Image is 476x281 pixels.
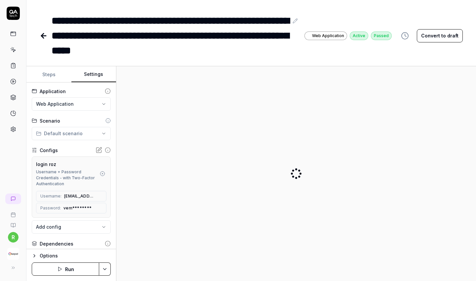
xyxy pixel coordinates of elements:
[40,252,111,260] div: Options
[417,29,463,42] button: Convert to draft
[371,31,392,40] div: Passed
[40,205,61,211] span: Password:
[36,161,99,168] div: login roz
[36,130,83,137] div: Default scenario
[3,217,23,228] a: Documentation
[3,207,23,217] a: Book a call with us
[397,29,413,42] button: View version history
[32,252,111,260] button: Options
[36,100,74,107] span: Web Application
[8,232,19,243] button: r
[71,67,116,83] button: Settings
[350,31,368,40] div: Active
[32,262,99,276] button: Run
[312,33,344,39] span: Web Application
[304,31,347,40] a: Web Application
[7,248,19,260] img: Keepnet Logo
[36,169,99,187] div: Username + Password Credentials - with Two-Factor Authentication
[32,127,111,140] button: Default scenario
[3,243,23,261] button: Keepnet Logo
[40,193,61,199] span: Username:
[40,117,60,124] div: Scenario
[40,240,73,247] div: Dependencies
[26,67,71,83] button: Steps
[64,193,94,199] span: [EMAIL_ADDRESS][DOMAIN_NAME]
[40,147,58,154] div: Configs
[32,97,111,111] button: Web Application
[40,88,66,95] div: Application
[5,194,21,204] a: New conversation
